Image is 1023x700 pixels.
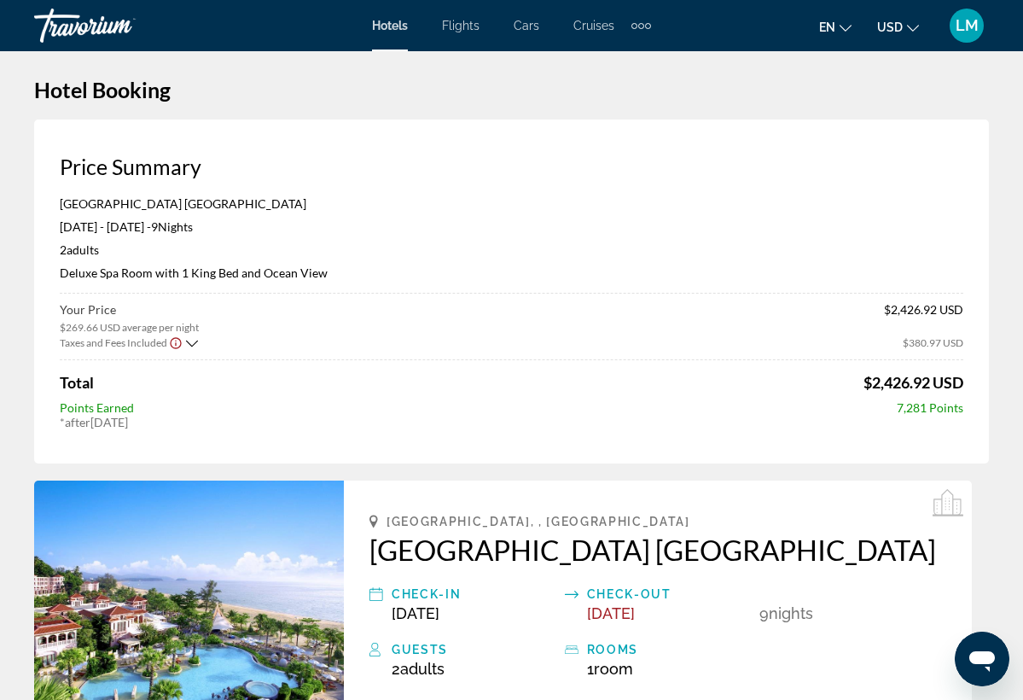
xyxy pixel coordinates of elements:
[392,604,439,622] span: [DATE]
[60,154,963,179] h3: Price Summary
[587,660,633,678] span: 1
[863,373,963,392] span: $2,426.92 USD
[60,415,963,429] div: * [DATE]
[594,660,633,678] span: Room
[60,373,94,392] span: Total
[587,639,752,660] div: rooms
[819,15,852,39] button: Change language
[955,632,1009,686] iframe: Button to launch messaging window
[60,334,198,351] button: Show Taxes and Fees breakdown
[158,219,193,234] span: Nights
[903,336,963,349] span: $380.97 USD
[60,242,99,257] span: 2
[369,533,946,567] a: [GEOGRAPHIC_DATA] [GEOGRAPHIC_DATA]
[34,3,205,48] a: Travorium
[60,302,199,317] span: Your Price
[60,321,199,334] span: $269.66 USD average per night
[392,584,556,604] div: Check-in
[60,336,167,349] span: Taxes and Fees Included
[372,19,408,32] a: Hotels
[67,242,99,257] span: Adults
[169,335,183,350] button: Show Taxes and Fees disclaimer
[587,584,752,604] div: Check-out
[819,20,835,34] span: en
[60,196,963,211] p: [GEOGRAPHIC_DATA] [GEOGRAPHIC_DATA]
[769,604,813,622] span: Nights
[60,219,963,234] p: [DATE] - [DATE] -
[884,302,963,334] span: $2,426.92 USD
[631,12,651,39] button: Extra navigation items
[759,604,769,622] span: 9
[877,20,903,34] span: USD
[877,15,919,39] button: Change currency
[442,19,480,32] a: Flights
[945,8,989,44] button: User Menu
[387,515,690,528] span: [GEOGRAPHIC_DATA], , [GEOGRAPHIC_DATA]
[65,415,90,429] span: after
[60,265,963,280] p: Deluxe Spa Room with 1 King Bed and Ocean View
[392,660,445,678] span: 2
[956,17,979,34] span: LM
[897,400,963,415] span: 7,281 Points
[514,19,539,32] a: Cars
[151,219,158,234] span: 9
[34,77,989,102] h1: Hotel Booking
[400,660,445,678] span: Adults
[60,400,134,415] span: Points Earned
[392,639,556,660] div: Guests
[573,19,614,32] a: Cruises
[587,604,635,622] span: [DATE]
